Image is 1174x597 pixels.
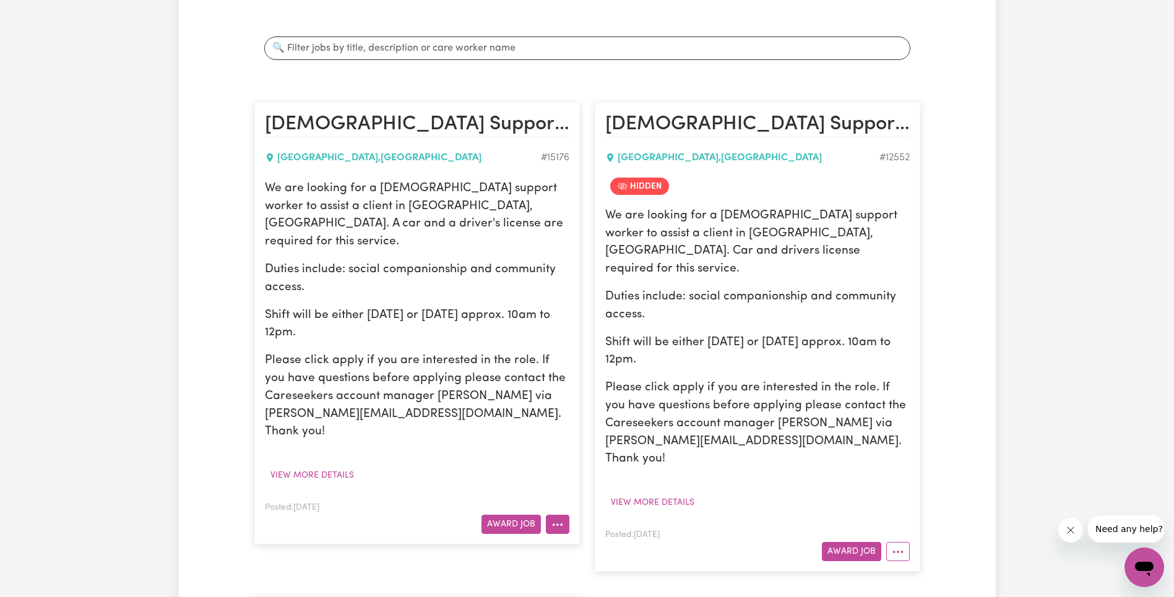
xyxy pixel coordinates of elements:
[1058,518,1083,543] iframe: Close message
[265,307,569,343] p: Shift will be either [DATE] or [DATE] approx. 10am to 12pm.
[605,531,660,539] span: Posted: [DATE]
[481,515,541,534] button: Award Job
[265,466,360,485] button: View more details
[265,261,569,297] p: Duties include: social companionship and community access.
[605,150,879,165] div: [GEOGRAPHIC_DATA] , [GEOGRAPHIC_DATA]
[541,150,569,165] div: Job ID #15176
[605,288,910,324] p: Duties include: social companionship and community access.
[822,542,881,561] button: Award Job
[879,150,910,165] div: Job ID #12552
[265,180,569,251] p: We are looking for a [DEMOGRAPHIC_DATA] support worker to assist a client in [GEOGRAPHIC_DATA], [...
[605,334,910,370] p: Shift will be either [DATE] or [DATE] approx. 10am to 12pm.
[265,504,319,512] span: Posted: [DATE]
[1088,515,1164,543] iframe: Message from company
[1124,548,1164,587] iframe: Button to launch messaging window
[265,150,541,165] div: [GEOGRAPHIC_DATA] , [GEOGRAPHIC_DATA]
[605,493,700,512] button: View more details
[605,379,910,468] p: Please click apply if you are interested in the role. If you have questions before applying pleas...
[605,113,910,137] h2: Female Support Worker To Take Female Client Out For Social Gatherings - Dover Garden, SA
[265,113,569,137] h2: Female Support Worker To Take Female Client Out For Social Gatherings - Dover Garden, SA
[610,178,669,195] span: Job is hidden
[264,37,910,60] input: 🔍 Filter jobs by title, description or care worker name
[265,352,569,441] p: Please click apply if you are interested in the role. If you have questions before applying pleas...
[605,207,910,278] p: We are looking for a [DEMOGRAPHIC_DATA] support worker to assist a client in [GEOGRAPHIC_DATA], [...
[546,515,569,534] button: More options
[886,542,910,561] button: More options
